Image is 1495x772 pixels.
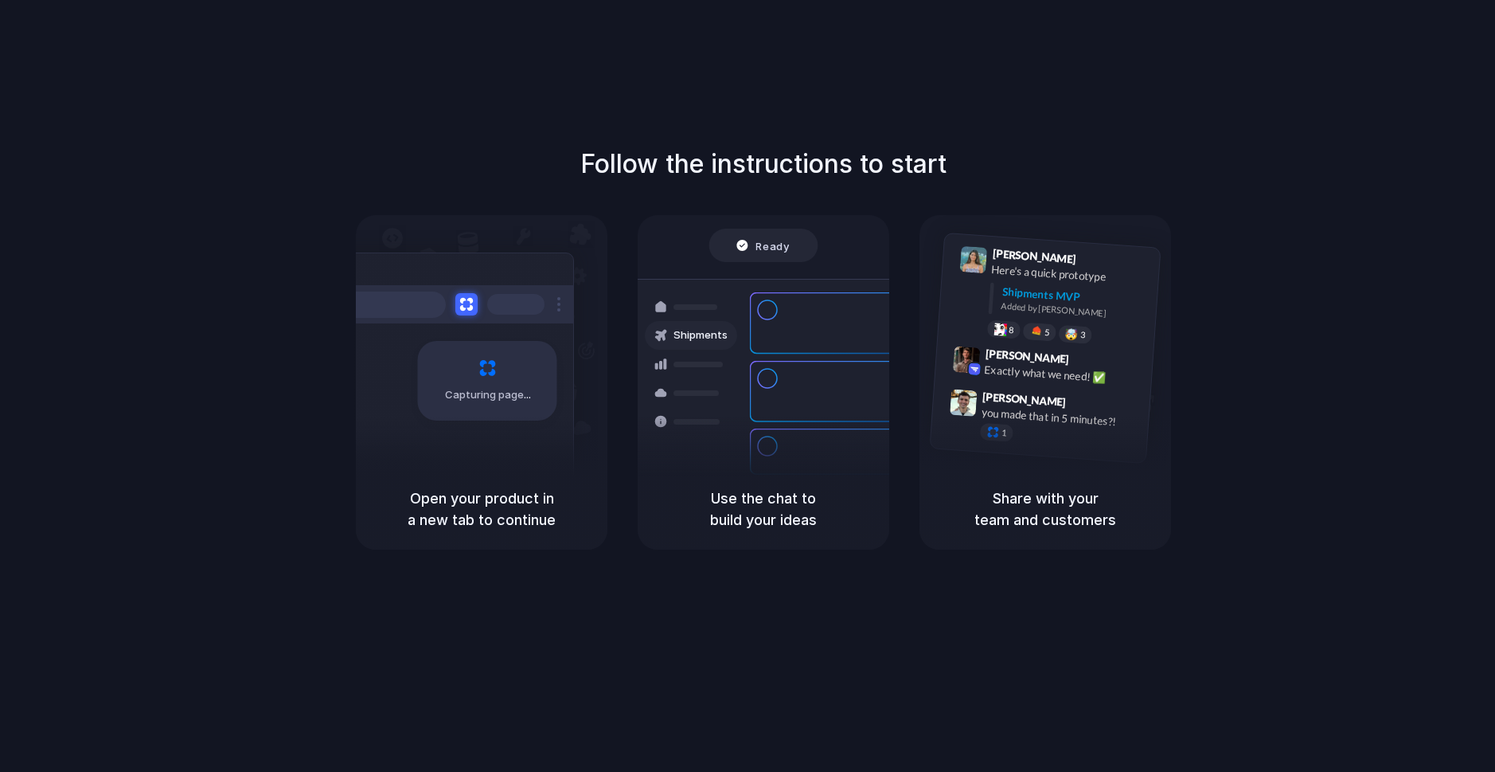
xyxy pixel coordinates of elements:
h5: Use the chat to build your ideas [657,488,870,531]
span: 3 [1080,331,1086,339]
h5: Open your product in a new tab to continue [375,488,588,531]
span: 5 [1044,328,1050,337]
span: 9:42 AM [1074,352,1107,371]
div: you made that in 5 minutes?! [981,404,1140,431]
span: [PERSON_NAME] [985,345,1069,368]
span: 1 [1001,429,1007,437]
span: 9:41 AM [1081,253,1114,272]
div: Exactly what we need! ✅ [984,361,1143,388]
span: 8 [1009,326,1014,335]
div: 🤯 [1065,328,1079,340]
span: Capturing page [445,387,533,403]
span: Ready [756,237,790,253]
span: [PERSON_NAME] [982,388,1067,411]
div: Added by [PERSON_NAME] [1001,300,1147,323]
div: Shipments MVP [1001,284,1149,310]
div: Here's a quick prototype [991,261,1150,288]
span: Shipments [673,327,728,343]
h5: Share with your team and customers [939,488,1152,531]
span: 9:47 AM [1071,395,1103,414]
h1: Follow the instructions to start [580,145,947,183]
span: [PERSON_NAME] [992,245,1076,268]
